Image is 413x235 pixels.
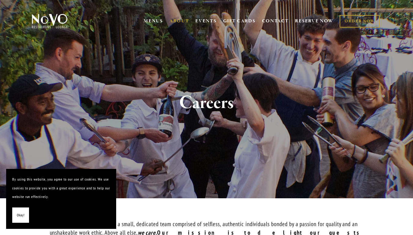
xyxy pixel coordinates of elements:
[169,18,189,24] a: ABOUT
[262,15,289,27] a: CONTACT
[179,91,234,114] strong: Careers
[12,175,110,201] p: By using this website, you agree to our use of cookies. We use cookies to provide you with a grea...
[195,18,216,24] a: EVENTS
[223,15,256,27] a: GIFT CARDS
[340,15,380,28] a: ORDER NOW
[295,15,334,27] a: RESERVE NOW
[6,169,116,229] section: Cookie banner
[12,207,29,223] button: Okay!
[17,211,24,220] span: Okay!
[31,13,69,29] img: Novo Restaurant &amp; Lounge
[144,18,163,24] a: MENUS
